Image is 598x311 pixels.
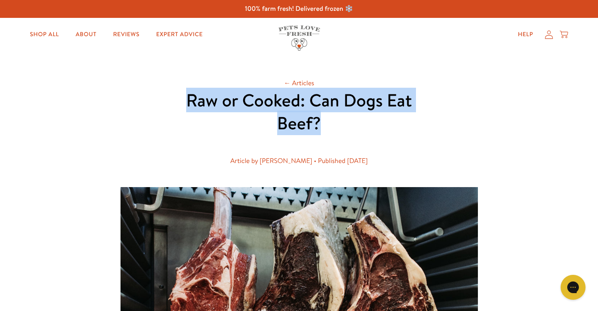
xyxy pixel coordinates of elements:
a: About [69,26,103,43]
a: Help [511,26,540,43]
a: Shop All [23,26,66,43]
img: Pets Love Fresh [278,25,320,51]
a: ← Articles [284,79,314,88]
h1: Raw or Cooked: Can Dogs Eat Beef? [166,89,432,134]
iframe: Gorgias live chat messenger [556,272,590,303]
a: Reviews [106,26,146,43]
div: Article by [PERSON_NAME] • Published [DATE] [180,155,419,167]
a: Expert Advice [150,26,209,43]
